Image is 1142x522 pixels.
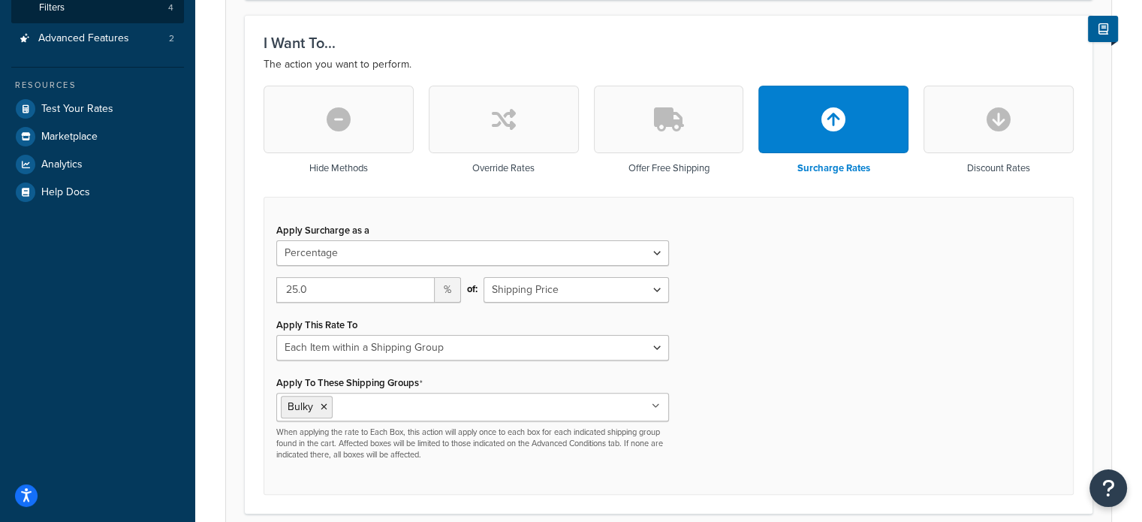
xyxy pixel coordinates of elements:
span: % [435,277,461,303]
span: Bulky [288,399,313,415]
div: Resources [11,79,184,92]
span: 4 [168,2,173,14]
h3: Hide Methods [309,163,368,173]
label: Apply This Rate To [276,319,357,330]
span: 2 [169,32,174,45]
span: of: [467,279,478,300]
a: Marketplace [11,123,184,150]
label: Apply To These Shipping Groups [276,377,423,389]
span: Marketplace [41,131,98,143]
label: Apply Surcharge as a [276,225,369,236]
button: Open Resource Center [1089,469,1127,507]
h3: Override Rates [472,163,535,173]
span: Advanced Features [38,32,129,45]
span: Help Docs [41,186,90,199]
button: Show Help Docs [1088,16,1118,42]
h3: Surcharge Rates [797,163,870,173]
h3: I Want To... [264,35,1074,51]
a: Test Your Rates [11,95,184,122]
p: When applying the rate to Each Box, this action will apply once to each box for each indicated sh... [276,427,669,461]
a: Analytics [11,151,184,178]
h3: Offer Free Shipping [628,163,709,173]
h3: Discount Rates [967,163,1030,173]
a: Help Docs [11,179,184,206]
p: The action you want to perform. [264,56,1074,74]
a: Advanced Features2 [11,25,184,53]
li: Advanced Features [11,25,184,53]
span: Test Your Rates [41,103,113,116]
span: Analytics [41,158,83,171]
span: Filters [39,2,65,14]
